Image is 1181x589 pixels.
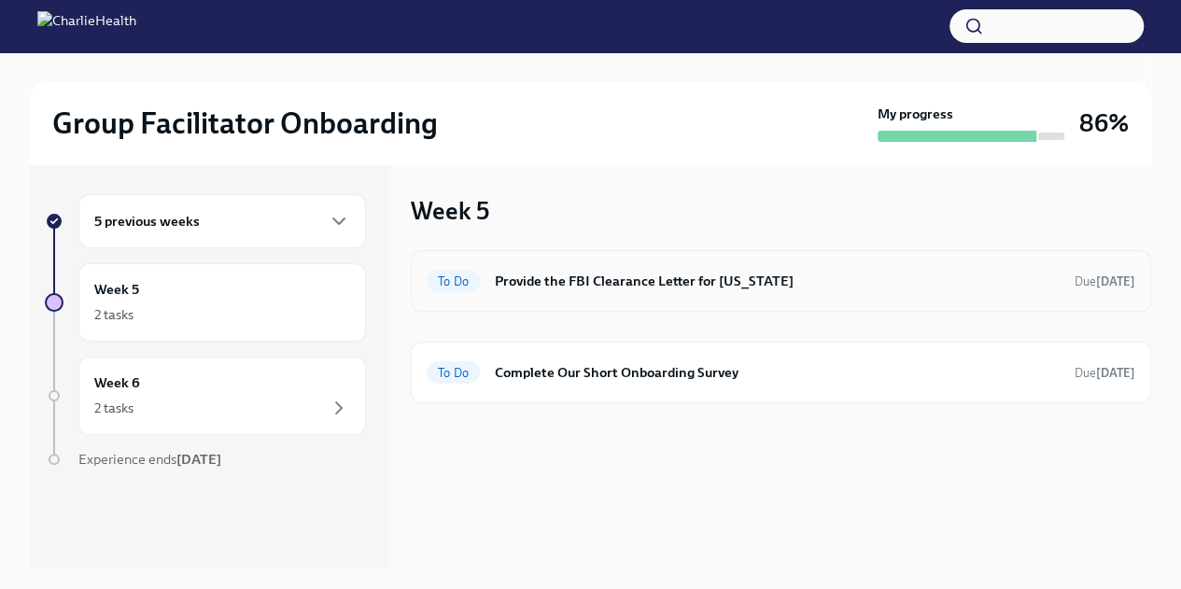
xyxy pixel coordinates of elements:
[495,271,1060,291] h6: Provide the FBI Clearance Letter for [US_STATE]
[427,266,1135,296] a: To DoProvide the FBI Clearance Letter for [US_STATE]Due[DATE]
[1075,273,1135,290] span: October 14th, 2025 10:00
[1075,274,1135,288] span: Due
[427,274,480,288] span: To Do
[411,194,489,228] h3: Week 5
[52,105,438,142] h2: Group Facilitator Onboarding
[45,357,366,435] a: Week 62 tasks
[94,305,134,324] div: 2 tasks
[427,366,480,380] span: To Do
[45,263,366,342] a: Week 52 tasks
[1096,366,1135,380] strong: [DATE]
[94,372,140,393] h6: Week 6
[176,451,221,468] strong: [DATE]
[78,194,366,248] div: 5 previous weeks
[78,451,221,468] span: Experience ends
[427,358,1135,387] a: To DoComplete Our Short Onboarding SurveyDue[DATE]
[878,105,953,123] strong: My progress
[1075,364,1135,382] span: October 20th, 2025 10:00
[1079,106,1129,140] h3: 86%
[495,362,1060,383] h6: Complete Our Short Onboarding Survey
[1075,366,1135,380] span: Due
[94,279,139,300] h6: Week 5
[94,211,200,231] h6: 5 previous weeks
[37,11,136,41] img: CharlieHealth
[94,399,134,417] div: 2 tasks
[1096,274,1135,288] strong: [DATE]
